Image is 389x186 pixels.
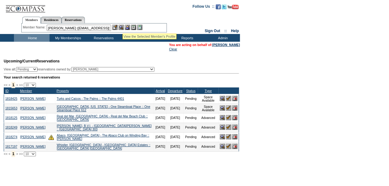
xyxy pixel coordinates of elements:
[131,25,136,30] img: Reservations
[50,34,85,42] td: My Memberships
[5,107,17,110] a: 1815653
[5,126,17,129] a: 1818249
[222,4,227,9] img: Follow us on Twitter
[20,135,45,139] a: [PERSON_NAME]
[14,34,50,42] td: Home
[16,83,18,87] span: >
[4,59,36,63] span: Upcoming/Current
[19,152,23,156] span: >>
[57,124,152,131] a: [PERSON_NAME], B.V.I. - [GEOGRAPHIC_DATA][PERSON_NAME] :: [GEOGRAPHIC_DATA] 303
[8,152,10,156] span: <
[216,6,221,10] a: Become our fan on Facebook
[4,75,239,79] div: Your search returned 6 reservations
[232,144,237,149] img: Cancel Reservation
[57,89,69,93] a: Property
[154,123,166,132] td: [DATE]
[20,89,32,93] a: Member
[20,116,45,120] a: [PERSON_NAME]
[166,123,184,132] td: [DATE]
[20,107,45,110] a: [PERSON_NAME]
[198,132,218,142] td: Advanced
[48,134,54,140] img: There are insufficient days and/or tokens to cover this reservation
[198,142,218,151] td: Advanced
[232,96,237,101] img: Cancel Reservation
[220,134,225,139] img: View Reservation
[184,94,198,104] td: Pending
[4,83,7,87] span: <<
[224,29,227,33] span: ::
[154,113,166,123] td: [DATE]
[184,123,198,132] td: Pending
[154,132,166,142] td: [DATE]
[226,115,231,120] img: Confirm Reservation
[220,144,225,149] img: View Reservation
[166,132,184,142] td: [DATE]
[166,113,184,123] td: [DATE]
[16,152,18,156] span: >
[85,34,121,42] td: Reservations
[227,5,239,9] img: Subscribe to our YouTube Channel
[198,104,218,113] td: Space Available
[184,142,198,151] td: Pending
[119,25,124,30] img: View
[4,152,7,156] span: <<
[184,132,198,142] td: Pending
[5,89,9,93] a: ID
[231,29,239,33] a: Help
[5,145,17,148] a: 1817197
[166,104,184,113] td: [DATE]
[166,142,184,151] td: [DATE]
[232,134,237,139] img: Cancel Reservation
[216,4,221,9] img: Become our fan on Facebook
[57,97,124,100] a: Turks and Caicos - The Palms :: The Palms 4401
[156,89,165,93] a: Arrival
[20,126,45,129] a: [PERSON_NAME]
[169,43,240,47] span: You are acting on behalf of:
[220,115,225,120] img: View Reservation
[4,59,60,63] span: Reservations
[5,135,17,139] a: 1818274
[169,34,204,42] td: Reports
[57,105,150,112] a: [GEOGRAPHIC_DATA], [US_STATE] - One Steamboat Place :: One Steamboat Place 612
[226,134,231,139] img: Confirm Reservation
[20,145,45,148] a: [PERSON_NAME]
[198,113,218,123] td: Advanced
[62,17,85,23] a: Reservations
[232,125,237,130] img: Cancel Reservation
[184,104,198,113] td: Pending
[5,97,17,100] a: 1818425
[192,4,214,11] td: Follow Us ::
[186,89,195,93] a: Status
[20,97,45,100] a: [PERSON_NAME]
[41,17,62,23] a: Residences
[226,144,231,149] img: Confirm Reservation
[220,125,225,130] img: View Reservation
[169,47,177,51] a: Clear
[227,6,239,10] a: Subscribe to our YouTube Channel
[154,142,166,151] td: [DATE]
[222,6,227,10] a: Follow us on Twitter
[5,116,17,120] a: 1818125
[232,115,237,120] img: Cancel Reservation
[220,105,225,111] img: View Reservation
[226,96,231,101] img: Confirm Reservation
[198,123,218,132] td: Advanced
[204,34,240,42] td: Admin
[125,25,130,30] img: Impersonate
[19,83,23,87] span: >>
[184,113,198,123] td: Pending
[226,125,231,130] img: Confirm Reservation
[220,96,225,101] img: View Reservation
[57,115,148,121] a: Real del Mar, [GEOGRAPHIC_DATA] - Real del Mar Beach Club :: [GEOGRAPHIC_DATA]
[166,94,184,104] td: [DATE]
[226,105,231,111] img: Confirm Reservation
[8,83,10,87] span: <
[23,25,47,30] div: Member Name:
[123,35,175,38] div: View the Selected Member's Profile
[4,67,157,72] div: View all: reservations owned by:
[112,25,118,30] img: b_edit.gif
[57,134,149,141] a: Abaco, [GEOGRAPHIC_DATA] - The Abaco Club on Winding Bay :: [PERSON_NAME]
[232,105,237,111] img: Cancel Reservation
[57,143,150,150] a: Whistler, [GEOGRAPHIC_DATA] - [GEOGRAPHIC_DATA] Estates :: [GEOGRAPHIC_DATA] [GEOGRAPHIC_DATA]
[205,29,220,33] a: Sign Out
